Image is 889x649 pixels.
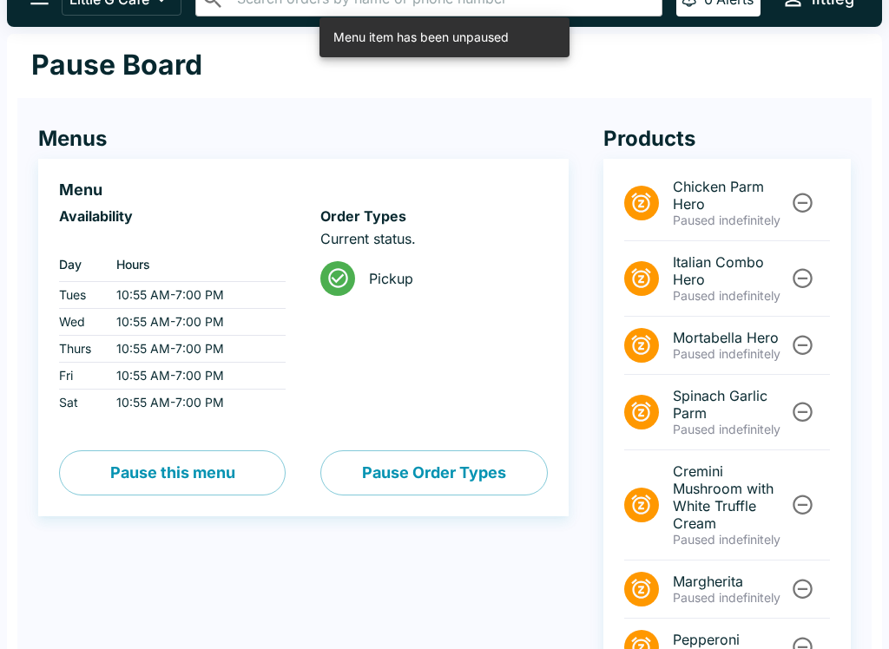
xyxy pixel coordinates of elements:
span: Spinach Garlic Parm [673,387,788,422]
p: Paused indefinitely [673,422,788,437]
span: Margherita [673,573,788,590]
h6: Order Types [320,207,547,225]
span: Cremini Mushroom with White Truffle Cream [673,462,788,532]
button: Unpause [787,396,819,428]
h4: Menus [38,126,569,152]
button: Pause Order Types [320,450,547,495]
p: Paused indefinitely [673,590,788,606]
span: Mortabella Hero [673,329,788,346]
h6: Availability [59,207,286,225]
h4: Products [603,126,851,152]
td: 10:55 AM - 7:00 PM [102,309,286,336]
span: Chicken Parm Hero [673,178,788,213]
p: Current status. [320,230,547,247]
h1: Pause Board [31,48,202,82]
p: ‏ [59,230,286,247]
th: Day [59,247,102,282]
button: Unpause [787,329,819,361]
button: Unpause [787,262,819,294]
p: Paused indefinitely [673,532,788,547]
td: Thurs [59,336,102,363]
td: 10:55 AM - 7:00 PM [102,336,286,363]
p: Paused indefinitely [673,288,788,304]
p: Paused indefinitely [673,346,788,362]
p: Paused indefinitely [673,213,788,228]
td: 10:55 AM - 7:00 PM [102,390,286,416]
button: Pause this menu [59,450,286,495]
button: Unpause [787,187,819,219]
td: Wed [59,309,102,336]
td: 10:55 AM - 7:00 PM [102,282,286,309]
button: Unpause [787,488,819,521]
td: Fri [59,363,102,390]
td: 10:55 AM - 7:00 PM [102,363,286,390]
div: Menu item has been unpaused [333,23,509,52]
span: Pickup [369,270,533,287]
td: Sat [59,390,102,416]
button: Unpause [787,573,819,605]
span: Italian Combo Hero [673,253,788,288]
th: Hours [102,247,286,282]
span: Pepperoni [673,631,788,648]
td: Tues [59,282,102,309]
